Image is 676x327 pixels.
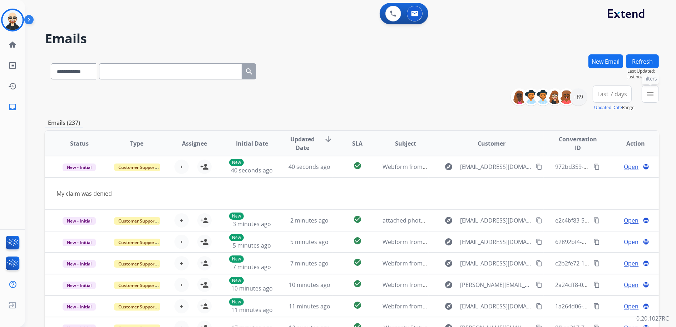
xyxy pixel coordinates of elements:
span: + [180,302,183,311]
button: + [174,278,189,292]
mat-icon: content_copy [593,260,600,267]
p: New [229,159,244,166]
mat-icon: language [643,303,649,309]
p: New [229,277,244,284]
span: 62892bf4-7827-48e8-97c0-d65771eddd05 [555,238,665,246]
span: [EMAIL_ADDRESS][DOMAIN_NAME] [460,162,532,171]
img: avatar [3,10,23,30]
span: [EMAIL_ADDRESS][DOMAIN_NAME] [460,302,532,311]
span: Status [70,139,89,148]
mat-icon: content_copy [593,239,600,245]
span: + [180,216,183,225]
button: Filters [642,86,659,103]
mat-icon: inbox [8,103,17,111]
span: e2c4bf83-5ce5-4dd7-9f56-b988aa5fd5ab [555,216,662,224]
span: 11 minutes ago [231,306,273,314]
mat-icon: language [643,163,649,170]
mat-icon: home [8,40,17,49]
mat-icon: language [643,239,649,245]
mat-icon: content_copy [536,217,542,224]
mat-icon: history [8,82,17,91]
span: 11 minutes ago [289,302,330,310]
mat-icon: content_copy [536,163,542,170]
span: New - Initial [63,217,96,225]
span: + [180,259,183,268]
mat-icon: check_circle [353,161,362,170]
span: SLA [352,139,362,148]
span: Customer [478,139,506,148]
mat-icon: explore [444,280,453,289]
mat-icon: content_copy [536,239,542,245]
span: Open [624,162,639,171]
span: Filters [643,75,657,82]
button: Updated Date [594,105,622,111]
span: Just now [627,74,659,80]
span: Webform from [EMAIL_ADDRESS][DOMAIN_NAME] on [DATE] [383,238,544,246]
span: New - Initial [63,282,96,289]
mat-icon: check_circle [353,279,362,288]
mat-icon: content_copy [593,163,600,170]
span: Open [624,259,639,268]
span: + [180,280,183,289]
p: New [229,255,244,263]
mat-icon: menu [646,90,655,98]
mat-icon: check_circle [353,258,362,267]
span: c2b2fe72-1450-4311-9643-70728e71c72f [555,259,662,267]
span: Open [624,280,639,289]
p: New [229,234,244,241]
span: attached photos as website is not working [383,216,496,224]
button: + [174,256,189,270]
span: 2 minutes ago [290,216,329,224]
button: Refresh [626,54,659,68]
span: 7 minutes ago [233,263,271,271]
mat-icon: person_add [200,216,209,225]
span: 3 minutes ago [233,220,271,228]
button: + [174,235,189,249]
mat-icon: search [245,67,253,76]
span: Type [130,139,143,148]
span: + [180,238,183,246]
mat-icon: check_circle [353,301,362,309]
mat-icon: content_copy [536,303,542,309]
span: 2a24cff8-0bd3-4839-b507-c740e3f53a47 [555,281,662,289]
p: 0.20.1027RC [636,314,669,323]
span: 10 minutes ago [231,284,273,292]
button: + [174,299,189,313]
mat-icon: language [643,260,649,267]
mat-icon: arrow_downward [324,135,332,143]
button: + [174,213,189,228]
span: Updated Date [287,135,318,152]
span: New - Initial [63,303,96,311]
span: New - Initial [63,239,96,246]
span: 40 seconds ago [288,163,330,171]
button: + [174,160,189,174]
mat-icon: person_add [200,238,209,246]
span: Last Updated: [627,68,659,74]
mat-icon: check_circle [353,236,362,245]
th: Action [601,131,659,156]
mat-icon: list_alt [8,61,17,70]
mat-icon: content_copy [593,282,600,288]
span: [EMAIL_ADDRESS][DOMAIN_NAME] [460,216,532,225]
button: New Email [588,54,623,68]
span: 5 minutes ago [233,241,271,249]
span: Customer Support [114,303,161,311]
div: +89 [570,88,587,106]
mat-icon: explore [444,259,453,268]
span: Assignee [182,139,207,148]
span: [EMAIL_ADDRESS][DOMAIN_NAME] [460,259,532,268]
span: Webform from [EMAIL_ADDRESS][DOMAIN_NAME] on [DATE] [383,302,544,310]
span: Subject [395,139,416,148]
p: New [229,213,244,220]
span: Customer Support [114,282,161,289]
mat-icon: content_copy [593,217,600,224]
span: + [180,162,183,171]
mat-icon: content_copy [593,303,600,309]
span: Webform from [PERSON_NAME][EMAIL_ADDRESS][DOMAIN_NAME] on [DATE] [383,281,589,289]
mat-icon: language [643,282,649,288]
mat-icon: person_add [200,302,209,311]
span: 972bd359-870e-4f2c-81af-cbd1fdb43ef4 [555,163,661,171]
mat-icon: check_circle [353,215,362,224]
span: Range [594,104,635,111]
mat-icon: explore [444,162,453,171]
